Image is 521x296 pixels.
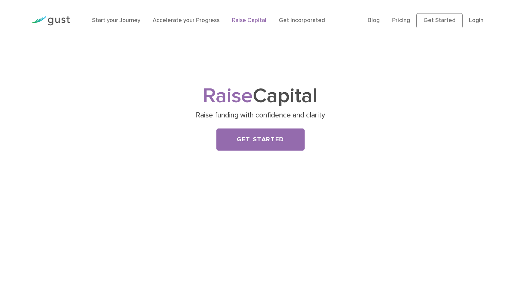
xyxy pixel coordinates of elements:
a: Get Started [216,128,305,151]
a: Accelerate your Progress [153,17,219,24]
a: Blog [368,17,380,24]
a: Raise Capital [232,17,266,24]
a: Start your Journey [92,17,140,24]
p: Raise funding with confidence and clarity [127,111,394,120]
span: Raise [203,84,253,108]
h1: Capital [124,87,397,106]
img: Gust Logo [31,16,70,26]
a: Pricing [392,17,410,24]
a: Get Incorporated [279,17,325,24]
a: Login [469,17,483,24]
a: Get Started [416,13,463,28]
